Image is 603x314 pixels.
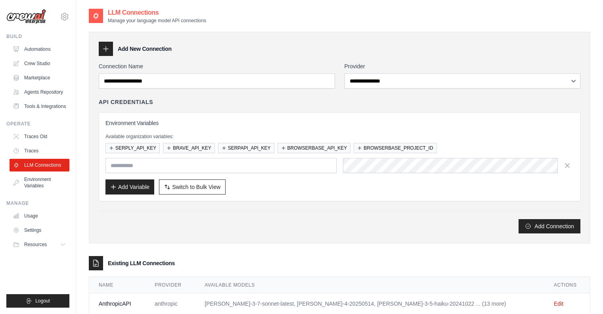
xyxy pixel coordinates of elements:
th: Provider [145,277,195,293]
a: Crew Studio [10,57,69,70]
a: Traces [10,144,69,157]
button: SERPLY_API_KEY [105,143,160,153]
a: Agents Repository [10,86,69,98]
p: Available organization variables: [105,133,574,140]
div: Build [6,33,69,40]
img: Logo [6,9,46,24]
button: BRAVE_API_KEY [163,143,215,153]
button: Add Connection [519,219,580,233]
div: Manage [6,200,69,206]
div: Operate [6,121,69,127]
th: Available Models [195,277,544,293]
a: LLM Connections [10,159,69,171]
a: Environment Variables [10,173,69,192]
label: Connection Name [99,62,335,70]
button: SERPAPI_API_KEY [218,143,274,153]
a: Marketplace [10,71,69,84]
label: Provider [345,62,581,70]
a: Settings [10,224,69,237]
p: Manage your language model API connections [108,17,206,24]
span: Switch to Bulk View [172,183,220,191]
h4: API Credentials [99,98,153,106]
span: Resources [24,241,47,248]
h3: Existing LLM Connections [108,259,175,267]
button: Logout [6,294,69,308]
h3: Add New Connection [118,45,172,53]
a: Automations [10,43,69,56]
th: Name [89,277,145,293]
button: Switch to Bulk View [159,179,226,195]
button: Add Variable [105,179,154,195]
a: Traces Old [10,130,69,143]
th: Actions [544,277,590,293]
a: Usage [10,210,69,222]
button: BROWSERBASE_PROJECT_ID [354,143,436,153]
button: Resources [10,238,69,251]
span: Logout [35,298,50,304]
a: Edit [554,301,563,307]
a: Tools & Integrations [10,100,69,113]
h2: LLM Connections [108,8,206,17]
h3: Environment Variables [105,119,574,127]
button: BROWSERBASE_API_KEY [278,143,351,153]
